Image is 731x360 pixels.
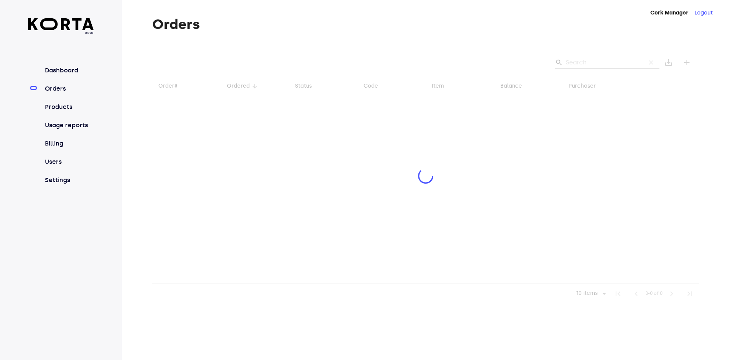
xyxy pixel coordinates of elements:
[650,10,688,16] strong: Cork Manager
[152,17,699,32] h1: Orders
[43,176,94,185] a: Settings
[28,18,94,35] a: beta
[28,18,94,30] img: Korta
[694,9,713,17] button: Logout
[43,102,94,112] a: Products
[43,66,94,75] a: Dashboard
[43,121,94,130] a: Usage reports
[43,139,94,148] a: Billing
[28,30,94,35] span: beta
[43,157,94,166] a: Users
[43,84,94,93] a: Orders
